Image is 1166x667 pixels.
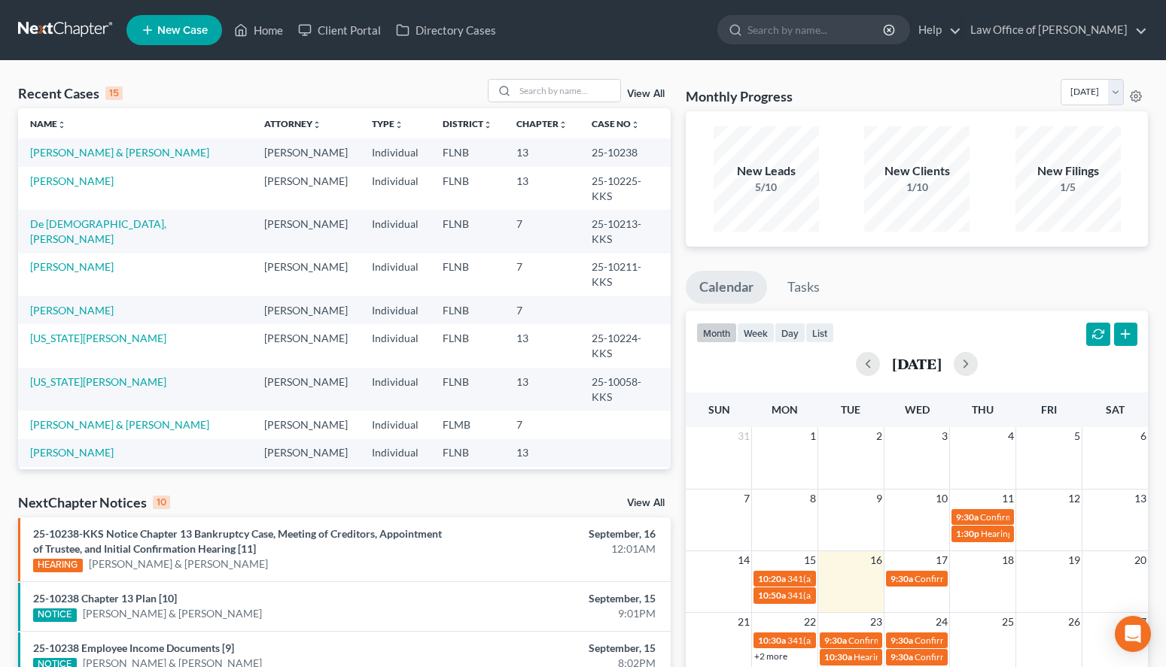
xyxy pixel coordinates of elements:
[252,368,360,411] td: [PERSON_NAME]
[360,138,431,166] td: Individual
[1073,427,1082,445] span: 5
[30,446,114,459] a: [PERSON_NAME]
[360,210,431,253] td: Individual
[580,368,671,411] td: 25-10058-KKS
[1006,427,1015,445] span: 4
[787,590,1018,601] span: 341(a) meeting for [PERSON_NAME] De [PERSON_NAME]
[458,591,656,606] div: September, 15
[686,271,767,304] a: Calendar
[504,324,580,367] td: 13
[559,120,568,129] i: unfold_more
[580,324,671,367] td: 25-10224-KKS
[758,635,786,646] span: 10:30a
[360,467,431,495] td: Individual
[394,120,403,129] i: unfold_more
[33,608,77,622] div: NOTICE
[787,573,933,584] span: 341(a) meeting for [PERSON_NAME]
[940,427,949,445] span: 3
[431,467,504,495] td: FLNB
[252,138,360,166] td: [PERSON_NAME]
[30,217,166,245] a: De [DEMOGRAPHIC_DATA], [PERSON_NAME]
[504,167,580,210] td: 13
[33,592,177,605] a: 25-10238 Chapter 13 Plan [10]
[708,403,730,416] span: Sun
[911,17,961,44] a: Help
[714,162,819,180] div: New Leads
[854,651,1017,662] span: Hearing for [PERSON_NAME][US_STATE]
[736,427,751,445] span: 31
[33,527,442,555] a: 25-10238-KKS Notice Chapter 13 Bankruptcy Case, Meeting of Creditors, Appointment of Trustee, and...
[1106,403,1125,416] span: Sat
[33,641,234,654] a: 25-10238 Employee Income Documents [9]
[686,87,793,105] h3: Monthly Progress
[580,253,671,296] td: 25-10211-KKS
[1015,162,1121,180] div: New Filings
[824,635,847,646] span: 9:30a
[360,296,431,324] td: Individual
[252,467,360,495] td: [PERSON_NAME]
[915,573,1085,584] span: Confirmation hearing for [PERSON_NAME]
[18,493,170,511] div: NextChapter Notices
[458,541,656,556] div: 12:01AM
[1067,613,1082,631] span: 26
[515,80,620,102] input: Search by name...
[504,296,580,324] td: 7
[848,635,1019,646] span: Confirmation hearing for [PERSON_NAME]
[956,511,979,523] span: 9:30a
[631,120,640,129] i: unfold_more
[934,551,949,569] span: 17
[747,16,885,44] input: Search by name...
[1000,551,1015,569] span: 18
[758,573,786,584] span: 10:20a
[33,559,83,572] div: HEARING
[772,403,798,416] span: Mon
[360,253,431,296] td: Individual
[864,162,970,180] div: New Clients
[30,418,209,431] a: [PERSON_NAME] & [PERSON_NAME]
[1133,490,1148,508] span: 13
[1067,490,1082,508] span: 12
[30,260,114,273] a: [PERSON_NAME]
[580,210,671,253] td: 25-10213-KKS
[981,528,1157,539] span: Hearing for Celebration Pointe Holdings, LLC
[1000,613,1015,631] span: 25
[458,526,656,541] div: September, 16
[252,253,360,296] td: [PERSON_NAME]
[483,120,492,129] i: unfold_more
[875,427,884,445] span: 2
[736,613,751,631] span: 21
[227,17,291,44] a: Home
[360,368,431,411] td: Individual
[1041,403,1057,416] span: Fri
[742,490,751,508] span: 7
[30,304,114,317] a: [PERSON_NAME]
[431,296,504,324] td: FLNB
[972,403,994,416] span: Thu
[388,17,504,44] a: Directory Cases
[30,375,166,388] a: [US_STATE][PERSON_NAME]
[1015,180,1121,195] div: 1/5
[934,613,949,631] span: 24
[252,296,360,324] td: [PERSON_NAME]
[360,324,431,367] td: Individual
[252,324,360,367] td: [PERSON_NAME]
[580,167,671,210] td: 25-10225-KKS
[30,118,66,129] a: Nameunfold_more
[504,467,580,495] td: 7
[890,651,913,662] span: 9:30a
[360,411,431,438] td: Individual
[431,324,504,367] td: FLNB
[443,118,492,129] a: Districtunfold_more
[841,403,860,416] span: Tue
[504,138,580,166] td: 13
[905,403,930,416] span: Wed
[18,84,123,102] div: Recent Cases
[30,332,166,344] a: [US_STATE][PERSON_NAME]
[252,210,360,253] td: [PERSON_NAME]
[431,439,504,467] td: FLNB
[431,368,504,411] td: FLNB
[890,573,913,584] span: 9:30a
[431,253,504,296] td: FLNB
[915,651,1165,662] span: Confirmation hearing for [PERSON_NAME] & [PERSON_NAME]
[774,271,833,304] a: Tasks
